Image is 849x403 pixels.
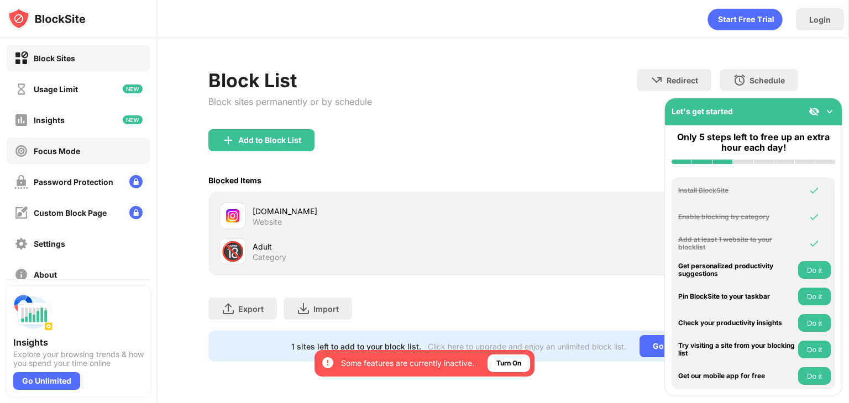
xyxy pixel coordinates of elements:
div: Blocked Items [208,176,261,185]
div: Add at least 1 website to your blocklist [678,236,795,252]
img: block-on.svg [14,51,28,65]
img: new-icon.svg [123,115,143,124]
div: Only 5 steps left to free up an extra hour each day! [672,132,835,153]
div: Login [809,15,831,24]
div: Let's get started [672,107,733,116]
img: omni-check.svg [809,211,820,222]
div: Insights [13,337,144,348]
div: Block Sites [34,54,75,63]
button: Do it [798,314,831,332]
div: Turn On [496,358,521,369]
div: 🔞 [221,240,244,263]
img: omni-check.svg [809,185,820,196]
div: Some features are currently inactive. [341,358,474,369]
img: about-off.svg [14,268,28,282]
div: Block List [208,69,372,92]
div: Click here to upgrade and enjoy an unlimited block list. [428,342,626,351]
img: settings-off.svg [14,237,28,251]
img: logo-blocksite.svg [8,8,86,30]
img: customize-block-page-off.svg [14,206,28,220]
div: [DOMAIN_NAME] [253,205,503,217]
button: Do it [798,288,831,305]
div: Insights [34,115,65,125]
div: 1 sites left to add to your block list. [291,342,421,351]
div: Import [313,304,339,314]
div: Check your productivity insights [678,319,795,327]
div: Enable blocking by category [678,213,795,221]
img: favicons [226,209,239,222]
img: push-insights.svg [13,293,53,332]
div: Export [238,304,264,314]
div: Try visiting a site from your blocking list [678,342,795,358]
div: Go Unlimited [13,372,80,390]
img: omni-check.svg [809,238,820,249]
div: animation [707,8,783,30]
img: eye-not-visible.svg [809,106,820,117]
div: Block sites permanently or by schedule [208,96,372,107]
img: password-protection-off.svg [14,175,28,189]
img: new-icon.svg [123,84,143,93]
div: Focus Mode [34,146,80,156]
img: lock-menu.svg [129,206,143,219]
img: lock-menu.svg [129,175,143,188]
div: Adult [253,241,503,252]
div: Category [253,252,286,262]
div: Explore your browsing trends & how you spend your time online [13,350,144,368]
img: focus-off.svg [14,144,28,158]
div: Redirect [667,76,698,85]
div: Install BlockSite [678,187,795,194]
img: insights-off.svg [14,113,28,127]
div: About [34,270,57,279]
img: error-circle-white.svg [321,356,334,369]
div: Custom Block Page [34,208,107,218]
button: Do it [798,261,831,279]
div: Website [253,217,282,227]
div: Password Protection [34,177,113,187]
div: Add to Block List [238,136,301,145]
div: Get our mobile app for free [678,372,795,380]
button: Do it [798,367,831,385]
div: Get personalized productivity suggestions [678,262,795,278]
button: Do it [798,341,831,358]
div: Settings [34,239,65,248]
div: Go Unlimited [640,335,715,357]
div: Schedule [750,76,785,85]
div: Pin BlockSite to your taskbar [678,293,795,300]
img: time-usage-off.svg [14,82,28,96]
div: Usage Limit [34,84,78,94]
img: omni-setup-toggle.svg [824,106,835,117]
